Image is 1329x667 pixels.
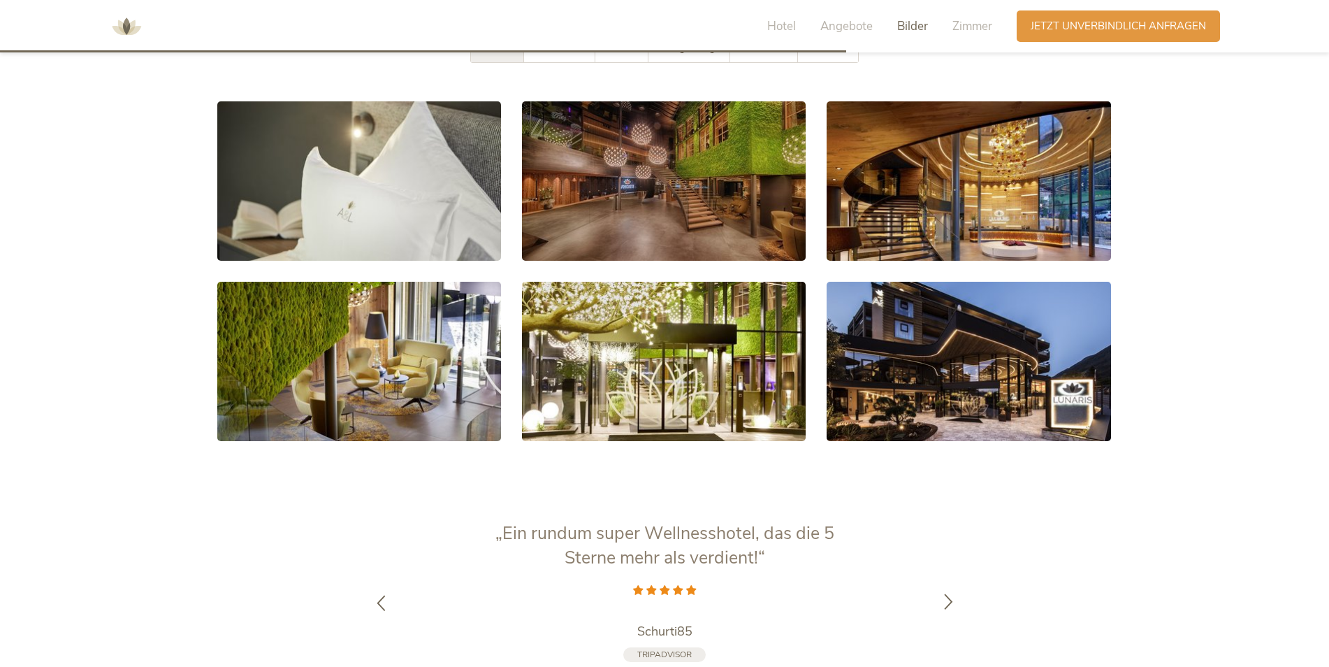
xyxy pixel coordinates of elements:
[1031,19,1206,34] span: Jetzt unverbindlich anfragen
[637,649,692,660] span: Tripadvisor
[485,41,509,55] span: Hotel
[897,18,928,34] span: Bilder
[637,623,692,640] span: Schurti85
[812,41,844,55] span: Familie
[820,18,873,34] span: Angebote
[106,6,147,48] img: AMONTI & LUNARIS Wellnessresort
[623,647,706,662] a: Tripadvisor
[609,41,634,55] span: Aktiv
[490,623,839,640] a: Schurti85
[538,41,581,55] span: Wellness
[744,41,783,55] span: Kulinarik
[767,18,796,34] span: Hotel
[662,41,716,55] span: Umgebung
[106,21,147,31] a: AMONTI & LUNARIS Wellnessresort
[495,522,834,570] span: „Ein rundum super Wellnesshotel, das die 5 Sterne mehr als verdient!“
[952,18,992,34] span: Zimmer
